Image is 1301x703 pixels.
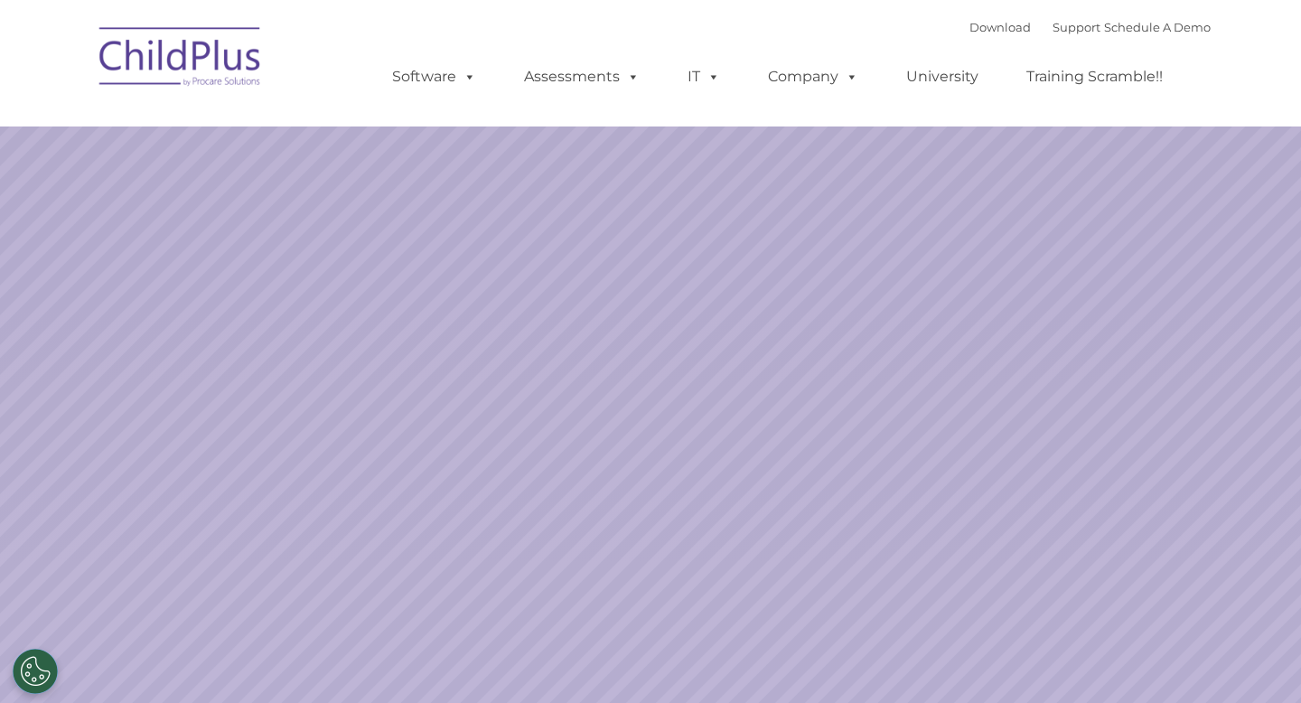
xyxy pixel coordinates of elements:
img: ChildPlus by Procare Solutions [90,14,271,105]
button: Cookies Settings [13,649,58,694]
a: Training Scramble!! [1008,59,1181,95]
a: Assessments [506,59,658,95]
a: Software [374,59,494,95]
a: Company [750,59,876,95]
a: University [888,59,997,95]
a: Support [1053,20,1100,34]
font: | [969,20,1211,34]
a: Download [969,20,1031,34]
a: Schedule A Demo [1104,20,1211,34]
a: IT [669,59,738,95]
